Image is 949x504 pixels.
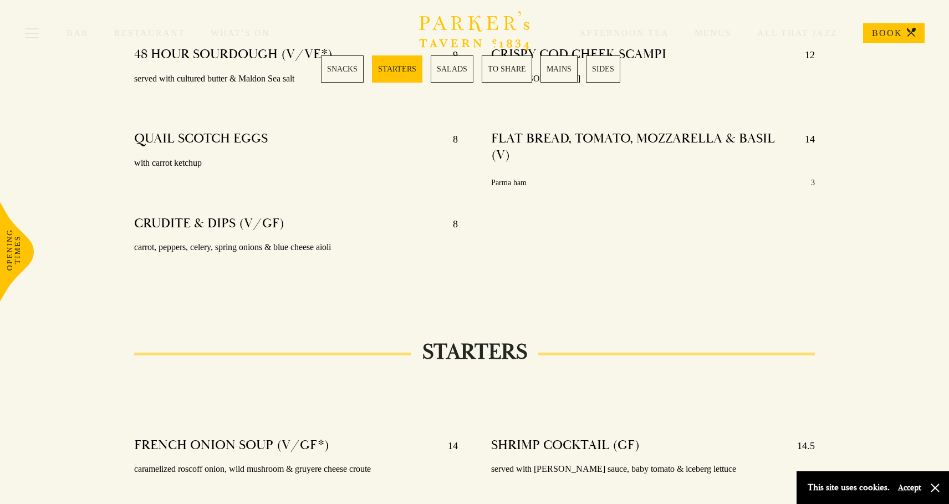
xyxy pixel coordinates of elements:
a: 2 / 6 [372,55,422,83]
p: This site uses cookies. [808,480,890,496]
h4: FLAT BREAD, TOMATO, MOZZARELLA & BASIL (V) [491,130,794,164]
p: with carrot ketchup [134,155,458,171]
h4: CRUDITE & DIPS (V/GF) [134,215,284,233]
h4: FRENCH ONION SOUP (V/GF*) [134,437,329,455]
a: 3 / 6 [431,55,473,83]
p: 8 [442,130,458,148]
button: Close and accept [930,482,941,493]
p: 14.5 [786,437,815,455]
p: 3 [811,176,815,190]
p: 14 [437,437,458,455]
p: caramelized roscoff onion, wild mushroom & gruyere cheese croute [134,461,458,477]
a: 1 / 6 [321,55,364,83]
a: 4 / 6 [482,55,532,83]
p: Parma ham [491,176,527,190]
p: served with [PERSON_NAME] sauce, baby tomato & iceberg lettuce [491,461,815,477]
button: Accept [898,482,921,493]
h2: STARTERS [411,339,538,365]
p: carrot, peppers, celery, spring onions & blue cheese aioli [134,240,458,256]
p: 8 [442,215,458,233]
a: 6 / 6 [586,55,620,83]
p: 14 [794,130,815,164]
h4: QUAIL SCOTCH EGGS [134,130,268,148]
a: 5 / 6 [540,55,578,83]
h4: SHRIMP COCKTAIL (GF) [491,437,640,455]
